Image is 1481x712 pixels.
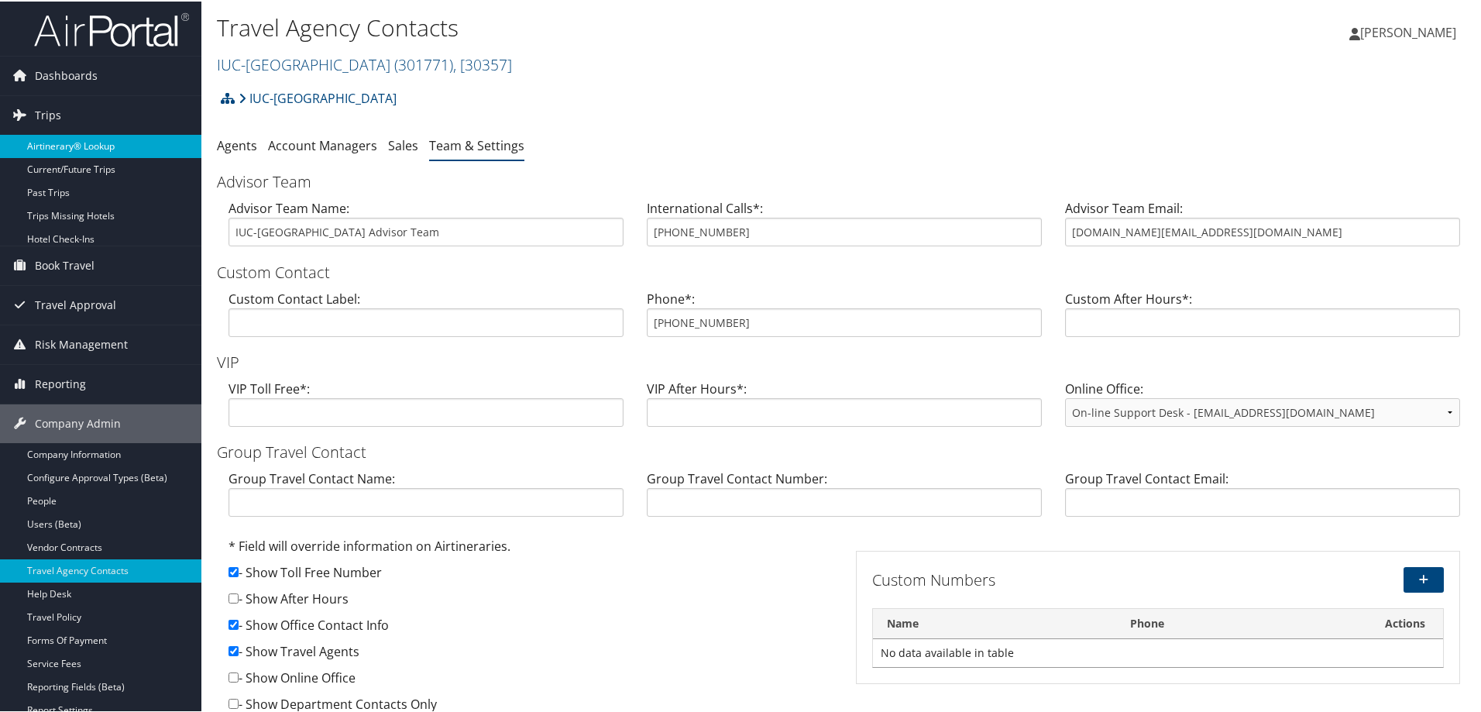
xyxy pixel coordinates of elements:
[635,378,1053,438] div: VIP After Hours*:
[217,440,1472,462] h3: Group Travel Contact
[35,324,128,363] span: Risk Management
[635,288,1053,348] div: Phone*:
[35,284,116,323] span: Travel Approval
[217,288,635,348] div: Custom Contact Label:
[872,568,1249,590] h3: Custom Numbers
[217,350,1472,372] h3: VIP
[453,53,512,74] span: , [ 30357 ]
[429,136,524,153] a: Team & Settings
[217,53,512,74] a: IUC-[GEOGRAPHIC_DATA]
[35,55,98,94] span: Dashboards
[217,468,635,528] div: Group Travel Contact Name:
[217,10,1053,43] h1: Travel Agency Contacts
[1349,8,1472,54] a: [PERSON_NAME]
[394,53,453,74] span: ( 301771 )
[229,588,833,614] div: - Show After Hours
[873,607,1116,638] th: Name: activate to sort column descending
[229,667,833,693] div: - Show Online Office
[388,136,418,153] a: Sales
[229,614,833,641] div: - Show Office Contact Info
[217,136,257,153] a: Agents
[35,245,94,284] span: Book Travel
[217,378,635,438] div: VIP Toll Free*:
[217,170,1472,191] h3: Advisor Team
[229,535,833,562] div: * Field will override information on Airtineraries.
[1053,468,1472,528] div: Group Travel Contact Email:
[229,562,833,588] div: - Show Toll Free Number
[635,198,1053,257] div: International Calls*:
[1053,198,1472,257] div: Advisor Team Email:
[35,363,86,402] span: Reporting
[635,468,1053,528] div: Group Travel Contact Number:
[1367,607,1443,638] th: Actions: activate to sort column ascending
[239,81,397,112] a: IUC-[GEOGRAPHIC_DATA]
[35,95,61,133] span: Trips
[217,260,1472,282] h3: Custom Contact
[1116,607,1367,638] th: Phone: activate to sort column ascending
[35,403,121,442] span: Company Admin
[217,198,635,257] div: Advisor Team Name:
[1053,288,1472,348] div: Custom After Hours*:
[229,641,833,667] div: - Show Travel Agents
[268,136,377,153] a: Account Managers
[873,638,1443,666] td: No data available in table
[1360,22,1456,40] span: [PERSON_NAME]
[34,10,189,46] img: airportal-logo.png
[1053,378,1472,438] div: Online Office:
